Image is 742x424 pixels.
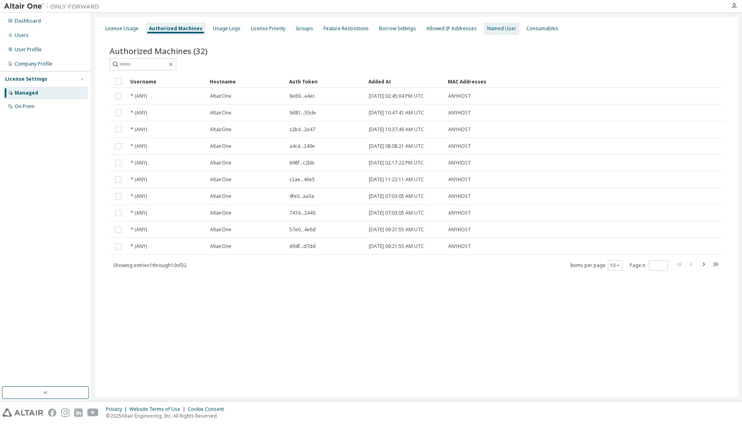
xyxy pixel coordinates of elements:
[426,25,477,32] div: Allowed IP Addresses
[289,176,315,183] span: c2ae...46e5
[110,45,208,56] span: Authorized Machines (32)
[368,75,441,88] div: Added At
[289,193,314,199] span: 9fe0...aa3a
[289,75,362,88] div: Auth Token
[369,126,424,133] span: [DATE] 10:37:40 AM UTC
[48,409,56,417] img: facebook.svg
[630,260,668,271] span: Page n.
[448,227,471,233] span: ANYHOST
[369,160,424,166] span: [DATE] 02:17:22 PM UTC
[131,93,147,99] span: * (ANY)
[213,25,241,32] div: Usage Logs
[87,409,99,417] img: youtube.svg
[5,76,47,82] div: License Settings
[210,160,231,166] span: AltairOne
[210,126,231,133] span: AltairOne
[105,25,139,32] div: License Usage
[61,409,69,417] img: instagram.svg
[15,61,52,67] div: Company Profile
[369,143,424,149] span: [DATE] 08:08:21 AM UTC
[324,25,369,32] div: Feature Restrictions
[448,126,471,133] span: ANYHOST
[369,243,424,250] span: [DATE] 09:21:55 AM UTC
[131,110,147,116] span: * (ANY)
[251,25,285,32] div: License Priority
[369,93,424,99] span: [DATE] 02:45:04 PM UTC
[289,93,315,99] span: 8e89...a4ec
[210,143,231,149] span: AltairOne
[188,406,229,412] div: Cookie Consent
[15,103,35,110] div: On Prem
[369,176,424,183] span: [DATE] 11:22:11 AM UTC
[210,193,231,199] span: AltairOne
[106,412,229,419] p: © 2025 Altair Engineering, Inc. All Rights Reserved.
[131,126,147,133] span: * (ANY)
[610,262,621,269] button: 10
[448,176,471,183] span: ANYHOST
[289,160,314,166] span: 698f...c2bb
[106,406,129,412] div: Privacy
[448,243,471,250] span: ANYHOST
[131,143,147,149] span: * (ANY)
[15,46,42,53] div: User Profile
[131,193,147,199] span: * (ANY)
[210,210,231,216] span: AltairOne
[210,110,231,116] span: AltairOne
[369,227,424,233] span: [DATE] 09:21:55 AM UTC
[4,2,103,10] img: Altair One
[131,243,147,250] span: * (ANY)
[289,143,315,149] span: a4c4...249e
[570,260,623,271] span: Items per page
[15,32,29,39] div: Users
[149,25,202,32] div: Authorized Machines
[448,75,640,88] div: MAC Addresses
[379,25,416,32] div: Borrow Settings
[296,25,313,32] div: Groups
[289,126,315,133] span: c2b4...2e47
[210,75,283,88] div: Hostname
[289,110,316,116] span: 9d81...55de
[131,227,147,233] span: * (ANY)
[113,262,187,269] span: Showing entries 1 through 10 of 32
[131,210,147,216] span: * (ANY)
[448,93,471,99] span: ANYHOST
[131,160,147,166] span: * (ANY)
[289,227,316,233] span: 57e0...4e6d
[369,210,424,216] span: [DATE] 07:03:05 AM UTC
[448,210,471,216] span: ANYHOST
[74,409,83,417] img: linkedin.svg
[210,176,231,183] span: AltairOne
[2,409,43,417] img: altair_logo.svg
[526,25,558,32] div: Consumables
[448,160,471,166] span: ANYHOST
[210,93,231,99] span: AltairOne
[15,18,41,24] div: Dashboard
[448,110,471,116] span: ANYHOST
[289,210,315,216] span: 7474...2440
[210,243,231,250] span: AltairOne
[210,227,231,233] span: AltairOne
[129,406,188,412] div: Website Terms of Use
[369,193,424,199] span: [DATE] 07:03:05 AM UTC
[130,75,203,88] div: Username
[15,90,38,96] div: Managed
[369,110,424,116] span: [DATE] 10:47:41 AM UTC
[131,176,147,183] span: * (ANY)
[448,193,471,199] span: ANYHOST
[289,243,316,250] span: d94f...d7dd
[487,25,516,32] div: Named User
[448,143,471,149] span: ANYHOST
